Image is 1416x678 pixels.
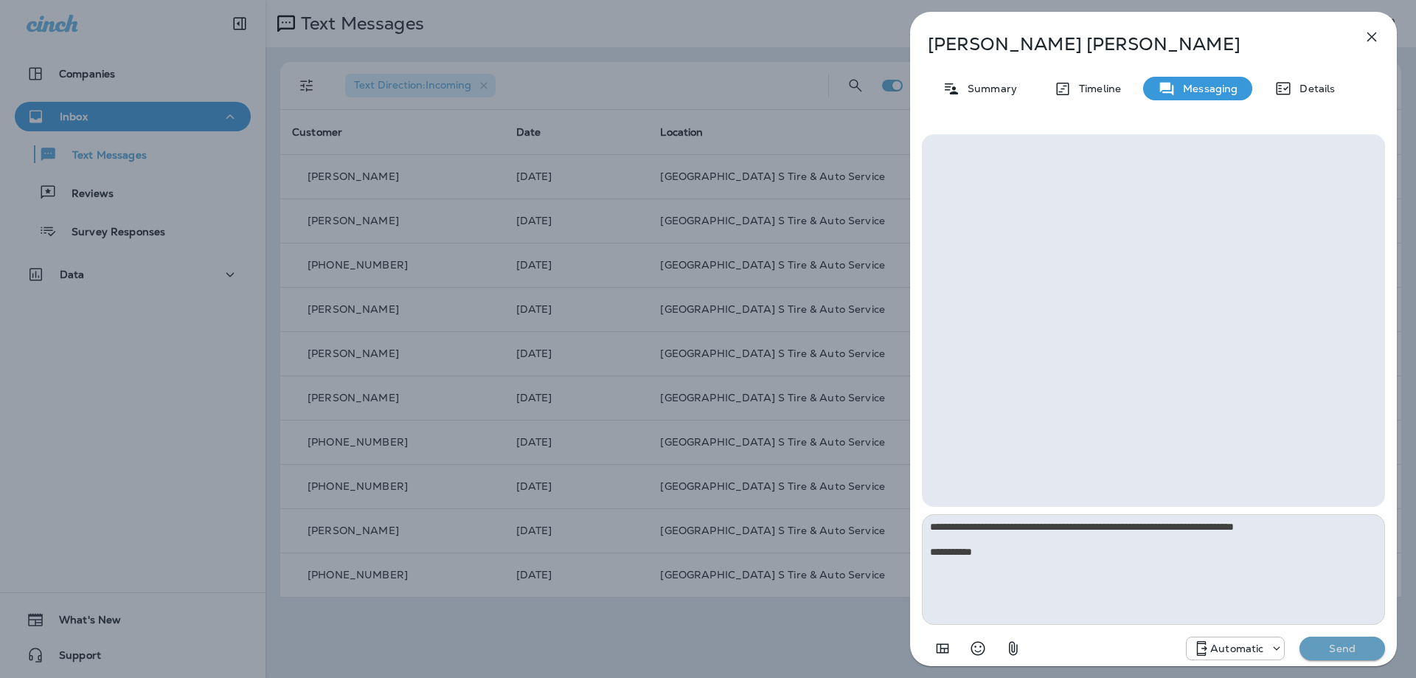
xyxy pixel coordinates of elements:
p: Send [1311,642,1373,655]
p: Automatic [1210,643,1263,654]
p: [PERSON_NAME] [PERSON_NAME] [928,34,1330,55]
button: Add in a premade template [928,634,957,663]
button: Send [1299,637,1385,660]
p: Timeline [1072,83,1121,94]
p: Messaging [1176,83,1238,94]
p: Summary [960,83,1017,94]
button: Select an emoji [963,634,993,663]
p: Details [1292,83,1335,94]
